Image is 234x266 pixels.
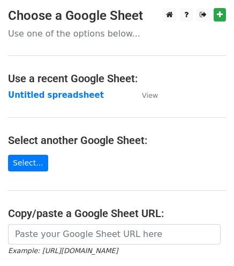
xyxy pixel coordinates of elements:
[8,224,221,245] input: Paste your Google Sheet URL here
[8,155,48,171] a: Select...
[8,207,226,220] h4: Copy/paste a Google Sheet URL:
[8,28,226,39] p: Use one of the options below...
[8,247,118,255] small: Example: [URL][DOMAIN_NAME]
[8,90,104,100] a: Untitled spreadsheet
[8,134,226,147] h4: Select another Google Sheet:
[142,91,158,99] small: View
[131,90,158,100] a: View
[8,8,226,24] h3: Choose a Google Sheet
[8,72,226,85] h4: Use a recent Google Sheet:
